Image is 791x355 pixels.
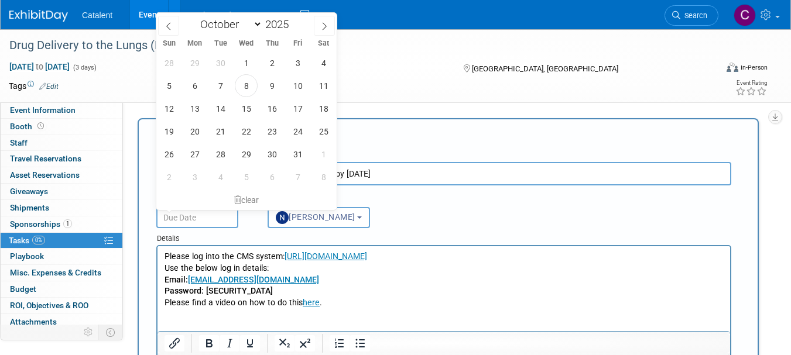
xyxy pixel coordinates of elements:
span: November 4, 2025 [209,166,232,188]
span: Tasks [9,236,45,245]
button: Italic [220,335,239,351]
span: Staff [10,138,28,147]
button: Insert/edit link [165,335,184,351]
span: October 13, 2025 [183,97,206,120]
span: October 11, 2025 [312,74,335,97]
div: Drug Delivery to the Lungs (DDL) [5,35,703,56]
span: November 5, 2025 [235,166,258,188]
a: Edit [39,82,59,91]
span: October 9, 2025 [261,74,283,97]
span: Budget [10,284,36,294]
span: Tue [208,40,234,47]
div: In-Person [740,63,768,72]
a: Staff [1,135,122,151]
a: Shipments [1,200,122,216]
span: September 28, 2025 [157,51,180,74]
span: October 18, 2025 [312,97,335,120]
span: 1 [63,219,72,228]
button: Subscript [275,335,295,351]
a: Travel Reservations [1,151,122,167]
a: ROI, Objectives & ROO [1,298,122,313]
div: clear [156,190,337,210]
span: Search [680,11,707,20]
span: October 21, 2025 [209,120,232,143]
span: October 6, 2025 [183,74,206,97]
a: Budget [1,281,122,297]
span: Catalent [82,11,112,20]
span: October 22, 2025 [235,120,258,143]
span: October 24, 2025 [286,120,309,143]
div: Details [156,228,731,245]
span: October 26, 2025 [157,143,180,166]
span: ROI, Objectives & ROO [10,301,88,310]
span: [GEOGRAPHIC_DATA], [GEOGRAPHIC_DATA] [472,64,618,73]
span: October 20, 2025 [183,120,206,143]
a: Asset Reservations [1,167,122,183]
a: Search [665,5,718,26]
a: Misc. Expenses & Credits [1,265,122,281]
span: October 7, 2025 [209,74,232,97]
iframe: Rich Text Area [157,246,730,338]
td: Toggle Event Tabs [99,325,123,340]
span: 0% [32,236,45,244]
div: New Task [156,132,731,144]
span: [DATE] [DATE] [9,61,70,72]
a: Booth [1,119,122,135]
span: Attachments [10,317,57,326]
span: October 15, 2025 [235,97,258,120]
a: Event Information [1,102,122,118]
span: to [34,62,45,71]
span: October 29, 2025 [235,143,258,166]
span: October 5, 2025 [157,74,180,97]
span: Sponsorships [10,219,72,229]
button: Bold [199,335,219,351]
span: October 23, 2025 [261,120,283,143]
span: October 31, 2025 [286,143,309,166]
span: Wed [234,40,259,47]
span: November 7, 2025 [286,166,309,188]
button: Superscript [295,335,315,351]
select: Month [195,17,262,32]
span: Asset Reservations [10,170,80,180]
span: Fri [285,40,311,47]
span: September 29, 2025 [183,51,206,74]
span: October 19, 2025 [157,120,180,143]
span: October 2, 2025 [261,51,283,74]
span: Booth [10,122,46,131]
button: Numbered list [330,335,350,351]
span: October 12, 2025 [157,97,180,120]
span: Sat [311,40,337,47]
input: Name of task or a short description [156,162,731,185]
span: (3 days) [72,64,97,71]
td: Personalize Event Tab Strip [78,325,99,340]
a: Giveaways [1,184,122,199]
span: Misc. Expenses & Credits [10,268,101,277]
span: October 14, 2025 [209,97,232,120]
div: Event Rating [735,80,767,86]
input: Year [262,18,297,31]
span: November 8, 2025 [312,166,335,188]
span: October 28, 2025 [209,143,232,166]
a: Tasks0% [1,233,122,249]
span: Event Information [10,105,76,115]
span: Shipments [10,203,49,212]
span: October 3, 2025 [286,51,309,74]
span: November 6, 2025 [261,166,283,188]
span: Travel Reservations [10,154,81,163]
a: Attachments [1,314,122,330]
span: Giveaways [10,187,48,196]
span: Playbook [10,251,44,261]
span: October 4, 2025 [312,51,335,74]
span: November 2, 2025 [157,166,180,188]
span: Mon [182,40,208,47]
button: Underline [240,335,260,351]
span: October 1, 2025 [235,51,258,74]
span: Thu [259,40,285,47]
